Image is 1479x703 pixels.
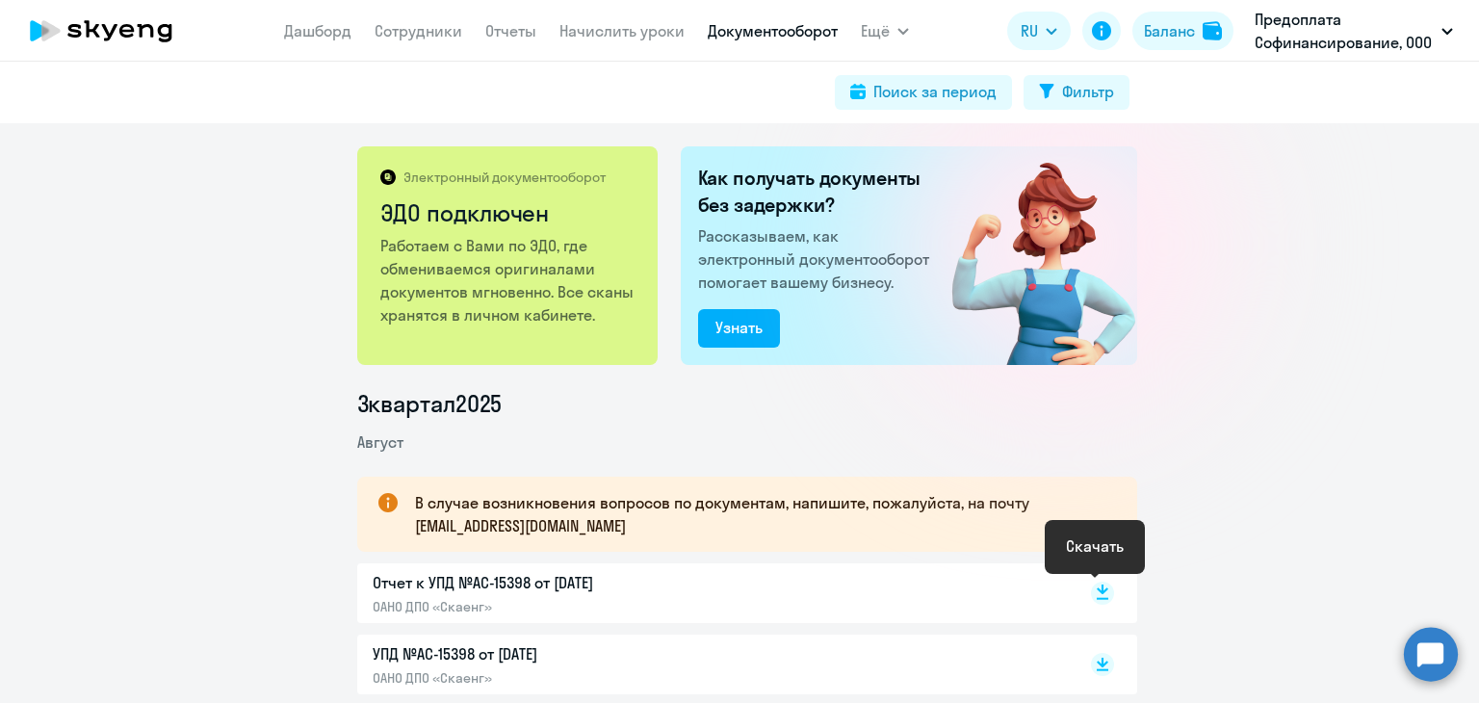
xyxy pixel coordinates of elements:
[1203,21,1222,40] img: balance
[373,571,777,594] p: Отчет к УПД №AC-15398 от [DATE]
[1007,12,1071,50] button: RU
[861,12,909,50] button: Ещё
[559,21,685,40] a: Начислить уроки
[284,21,351,40] a: Дашборд
[375,21,462,40] a: Сотрудники
[403,169,606,186] p: Электронный документооборот
[1132,12,1233,50] button: Балансbalance
[380,234,637,326] p: Работаем с Вами по ЭДО, где обмениваемся оригиналами документов мгновенно. Все сканы хранятся в л...
[698,165,937,219] h2: Как получать документы без задержки?
[1062,80,1114,103] div: Фильтр
[698,224,937,294] p: Рассказываем, как электронный документооборот помогает вашему бизнесу.
[873,80,997,103] div: Поиск за период
[1245,8,1463,54] button: Предоплата Софинансирование, ООО "ХАЯТ КИМЬЯ"
[708,21,838,40] a: Документооборот
[373,642,1051,687] a: УПД №AC-15398 от [DATE]ОАНО ДПО «Скаенг»
[1144,19,1195,42] div: Баланс
[357,432,403,452] span: Август
[380,197,637,228] h2: ЭДО подключен
[1021,19,1038,42] span: RU
[373,669,777,687] p: ОАНО ДПО «Скаенг»
[1024,75,1129,110] button: Фильтр
[921,146,1137,365] img: connected
[861,19,890,42] span: Ещё
[698,309,780,348] button: Узнать
[1255,8,1434,54] p: Предоплата Софинансирование, ООО "ХАЯТ КИМЬЯ"
[1066,534,1124,558] div: Скачать
[373,571,1051,615] a: Отчет к УПД №AC-15398 от [DATE]ОАНО ДПО «Скаенг»
[715,316,763,339] div: Узнать
[835,75,1012,110] button: Поиск за период
[415,491,1103,537] p: В случае возникновения вопросов по документам, напишите, пожалуйста, на почту [EMAIL_ADDRESS][DOM...
[373,642,777,665] p: УПД №AC-15398 от [DATE]
[373,598,777,615] p: ОАНО ДПО «Скаенг»
[357,388,1137,419] li: 3 квартал 2025
[485,21,536,40] a: Отчеты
